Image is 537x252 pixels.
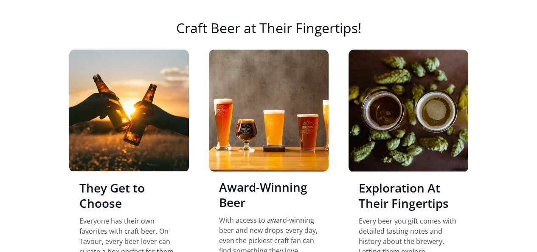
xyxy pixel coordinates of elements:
[79,180,179,210] h3: They Get to Choose
[359,180,458,210] h3: Exploration At Their Fingertips
[219,179,318,210] h3: Award-Winning Beer
[69,20,468,45] h2: Craft Beer at Their Fingertips!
